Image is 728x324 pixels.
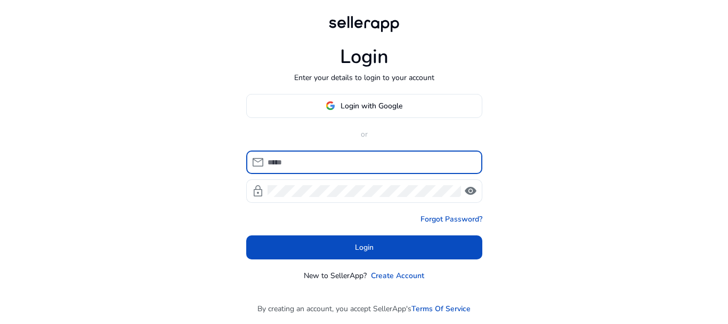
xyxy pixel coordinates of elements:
[246,235,482,259] button: Login
[341,100,402,112] span: Login with Google
[326,101,335,110] img: google-logo.svg
[340,45,389,68] h1: Login
[252,156,264,169] span: mail
[304,270,367,281] p: New to SellerApp?
[411,303,471,314] a: Terms Of Service
[464,185,477,197] span: visibility
[420,214,482,225] a: Forgot Password?
[246,94,482,118] button: Login with Google
[371,270,424,281] a: Create Account
[355,242,374,253] span: Login
[294,72,434,83] p: Enter your details to login to your account
[252,185,264,197] span: lock
[246,129,482,140] p: or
